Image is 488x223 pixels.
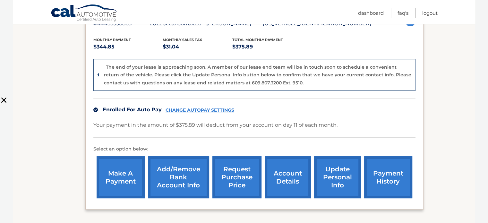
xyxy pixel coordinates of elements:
[212,156,261,198] a: request purchase price
[97,156,145,198] a: make a payment
[398,8,408,18] a: FAQ's
[364,156,412,198] a: payment history
[51,4,118,23] a: Cal Automotive
[104,64,411,86] p: The end of your lease is approaching soon. A member of our lease end team will be in touch soon t...
[93,145,415,153] p: Select an option below:
[163,42,232,51] p: $31.04
[232,38,283,42] span: Total Monthly Payment
[103,107,162,113] span: Enrolled For Auto Pay
[93,107,98,112] img: check.svg
[314,156,361,198] a: update personal info
[358,8,384,18] a: Dashboard
[163,38,202,42] span: Monthly sales Tax
[422,8,438,18] a: Logout
[93,42,163,51] p: $344.85
[93,121,338,130] p: Your payment in the amount of $375.89 will deduct from your account on day 11 of each month.
[232,42,302,51] p: $375.89
[265,156,311,198] a: account details
[93,38,131,42] span: Monthly Payment
[166,107,234,113] a: CHANGE AUTOPAY SETTINGS
[148,156,209,198] a: Add/Remove bank account info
